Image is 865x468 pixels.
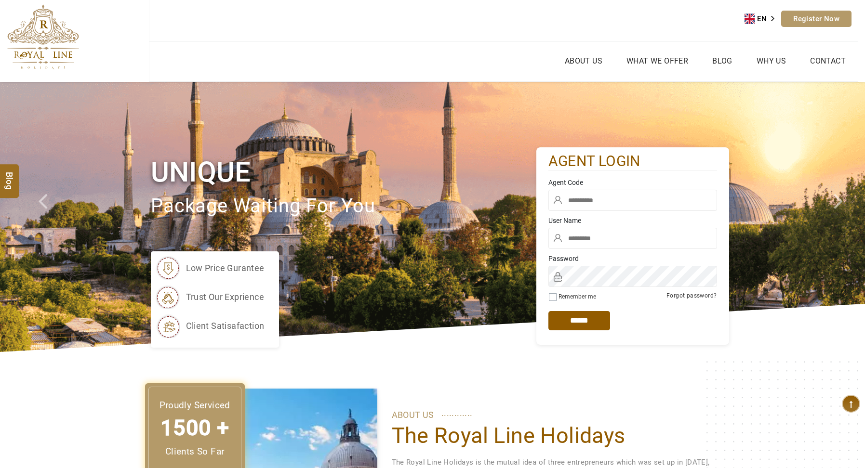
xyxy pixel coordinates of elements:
[822,82,865,352] a: Check next image
[156,285,265,309] li: trust our exprience
[156,256,265,280] li: low price gurantee
[26,82,69,352] a: Check next prev
[548,216,717,225] label: User Name
[3,172,16,180] span: Blog
[548,254,717,263] label: Password
[745,12,781,26] a: EN
[441,406,473,420] span: ............
[745,12,781,26] aside: Language selected: English
[710,54,735,68] a: Blog
[808,54,848,68] a: Contact
[624,54,691,68] a: What we Offer
[548,178,717,187] label: Agent Code
[559,293,596,300] label: Remember me
[156,314,265,338] li: client satisafaction
[745,12,781,26] div: Language
[666,292,717,299] a: Forgot password?
[392,408,715,422] p: ABOUT US
[151,190,536,222] p: package waiting for you
[781,11,852,27] a: Register Now
[754,54,788,68] a: Why Us
[7,4,79,69] img: The Royal Line Holidays
[392,422,715,449] h1: The Royal Line Holidays
[548,152,717,171] h2: agent login
[151,154,536,190] h1: Unique
[562,54,605,68] a: About Us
